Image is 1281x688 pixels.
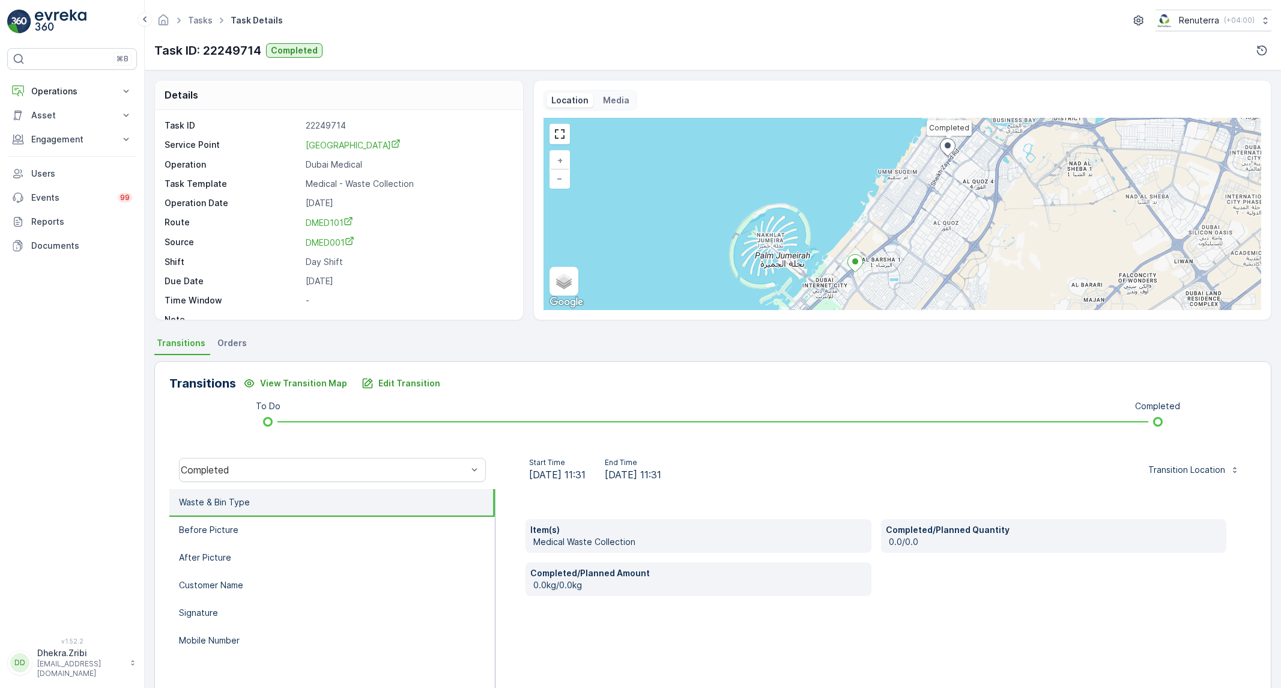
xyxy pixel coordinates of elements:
[165,197,301,209] p: Operation Date
[557,155,563,165] span: +
[256,400,280,412] p: To Do
[7,162,137,186] a: Users
[1141,460,1247,479] button: Transition Location
[533,579,867,591] p: 0.0kg/0.0kg
[529,458,586,467] p: Start Time
[530,524,867,536] p: Item(s)
[10,653,29,672] div: DD
[306,256,510,268] p: Day Shift
[179,524,238,536] p: Before Picture
[306,218,353,228] span: DMED101
[7,10,31,34] img: logo
[547,294,586,310] a: Open this area in Google Maps (opens a new window)
[7,127,137,151] button: Engagement
[306,314,510,326] p: -
[378,377,440,389] p: Edit Transition
[31,216,132,228] p: Reports
[188,15,213,25] a: Tasks
[529,467,586,482] span: [DATE] 11:31
[7,210,137,234] a: Reports
[1135,400,1180,412] p: Completed
[37,659,124,678] p: [EMAIL_ADDRESS][DOMAIN_NAME]
[236,374,354,393] button: View Transition Map
[165,216,301,229] p: Route
[530,567,867,579] p: Completed/Planned Amount
[889,536,1222,548] p: 0.0/0.0
[886,524,1222,536] p: Completed/Planned Quantity
[306,178,510,190] p: Medical - Waste Collection
[551,268,577,294] a: Layers
[179,552,231,564] p: After Picture
[1224,16,1255,25] p: ( +04:00 )
[165,88,198,102] p: Details
[1155,14,1174,27] img: Screenshot_2024-07-26_at_13.33.01.png
[179,607,218,619] p: Signature
[169,374,236,392] p: Transitions
[7,103,137,127] button: Asset
[7,638,137,645] span: v 1.52.2
[165,275,301,287] p: Due Date
[31,192,111,204] p: Events
[306,237,354,248] span: DMED001
[154,41,261,59] p: Task ID: 22249714
[165,314,301,326] p: Note
[551,125,569,143] a: View Fullscreen
[551,151,569,169] a: Zoom In
[533,536,867,548] p: Medical Waste Collection
[31,168,132,180] p: Users
[547,294,586,310] img: Google
[1155,10,1271,31] button: Renuterra(+04:00)
[306,139,510,151] a: Al Zahra Hospital
[551,169,569,187] a: Zoom Out
[179,635,240,647] p: Mobile Number
[306,216,510,229] a: DMED101
[354,374,447,393] button: Edit Transition
[165,159,301,171] p: Operation
[7,234,137,258] a: Documents
[120,193,130,202] p: 99
[179,496,250,508] p: Waste & Bin Type
[603,94,629,106] p: Media
[181,464,467,475] div: Completed
[117,54,129,64] p: ⌘B
[266,43,323,58] button: Completed
[7,647,137,678] button: DDDhekra.Zribi[EMAIL_ADDRESS][DOMAIN_NAME]
[551,94,589,106] p: Location
[179,579,243,591] p: Customer Name
[306,140,401,150] span: [GEOGRAPHIC_DATA]
[157,18,170,28] a: Homepage
[306,159,510,171] p: Dubai Medical
[217,337,247,349] span: Orders
[35,10,86,34] img: logo_light-DOdMpM7g.png
[165,236,301,249] p: Source
[306,236,510,249] a: DMED001
[165,139,301,151] p: Service Point
[306,120,510,132] p: 22249714
[165,120,301,132] p: Task ID
[306,294,510,306] p: -
[1179,14,1219,26] p: Renuterra
[260,377,347,389] p: View Transition Map
[157,337,205,349] span: Transitions
[228,14,285,26] span: Task Details
[37,647,124,659] p: Dhekra.Zribi
[7,186,137,210] a: Events99
[31,109,113,121] p: Asset
[605,467,661,482] span: [DATE] 11:31
[271,44,318,56] p: Completed
[605,458,661,467] p: End Time
[7,79,137,103] button: Operations
[165,256,301,268] p: Shift
[557,173,563,183] span: −
[306,275,510,287] p: [DATE]
[165,178,301,190] p: Task Template
[306,197,510,209] p: [DATE]
[1148,464,1225,476] p: Transition Location
[165,294,301,306] p: Time Window
[31,240,132,252] p: Documents
[31,85,113,97] p: Operations
[31,133,113,145] p: Engagement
